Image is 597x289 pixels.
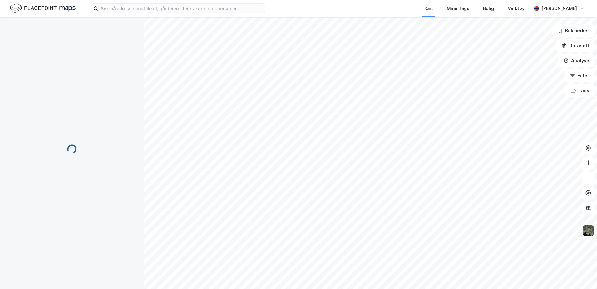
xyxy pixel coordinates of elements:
div: Kart [424,5,433,12]
div: Verktøy [508,5,525,12]
button: Analyse [558,54,595,67]
div: Kontrollprogram for chat [566,259,597,289]
input: Søk på adresse, matrikkel, gårdeiere, leietakere eller personer [98,4,265,13]
div: Bolig [483,5,494,12]
button: Datasett [556,39,595,52]
button: Tags [565,84,595,97]
div: [PERSON_NAME] [541,5,577,12]
button: Filter [565,69,595,82]
div: Mine Tags [447,5,469,12]
button: Bokmerker [552,24,595,37]
img: spinner.a6d8c91a73a9ac5275cf975e30b51cfb.svg [67,144,77,154]
img: 9k= [582,225,594,236]
img: logo.f888ab2527a4732fd821a326f86c7f29.svg [10,3,76,14]
iframe: Chat Widget [566,259,597,289]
